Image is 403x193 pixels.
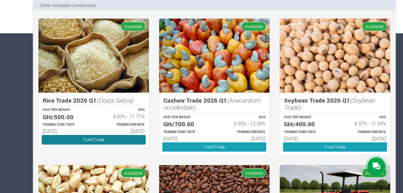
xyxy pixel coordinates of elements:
[43,108,88,113] p: COST PER WEIGHT
[162,142,266,152] a: Fund Trade
[97,96,133,104] i: (Oryza Sativa)
[99,128,145,134] h6: [DATE]
[241,168,266,178] span: Available
[341,130,386,135] p: Estimated Trading End Date
[99,122,145,127] p: Estimated Trading End Date
[43,113,88,121] h5: GHȼ500.00
[284,97,386,111] h5: Soybean Trade 2026 Q1
[99,113,145,119] h6: 8.63% - 11.71%
[163,121,209,128] h5: GHȼ700.00
[284,130,329,135] p: Estimated Trading Start Date
[220,121,265,126] h6: 9.55% - 12.33%
[284,121,329,128] h5: GHȼ400.00
[284,96,374,112] i: (Soybean Trade)
[39,19,149,93] img: growforme image
[284,136,329,141] h6: [DATE]
[159,19,270,93] img: growforme image
[163,97,265,111] h5: Cashew Trade 2026 Q1
[163,130,209,135] p: Estimated Trading Start Date
[121,168,146,178] span: Available
[163,136,209,141] h6: [DATE]
[241,22,266,31] span: Available
[341,121,386,126] h6: 8.57% - 11.43%
[121,22,146,31] span: Available
[43,122,88,127] p: Estimated Trading Start Date
[362,22,387,31] span: Available
[341,136,386,141] h6: [DATE]
[341,115,386,120] p: ROS
[40,2,96,9] p: Other Available Investments
[362,168,387,178] span: Available
[284,115,329,120] p: COST PER WEIGHT
[220,136,265,141] h6: [DATE]
[99,108,145,113] p: ROS
[220,115,265,120] p: ROS
[283,142,387,152] a: Fund Trade
[163,115,209,120] p: COST PER WEIGHT
[163,96,261,112] i: (Anacardium occidentale)
[42,135,146,144] a: Fund Trade
[43,97,145,104] h5: Rice Trade 2026 Q1
[43,128,88,134] h6: [DATE]
[220,130,265,135] p: Estimated Trading End Date
[280,19,390,93] img: growforme image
